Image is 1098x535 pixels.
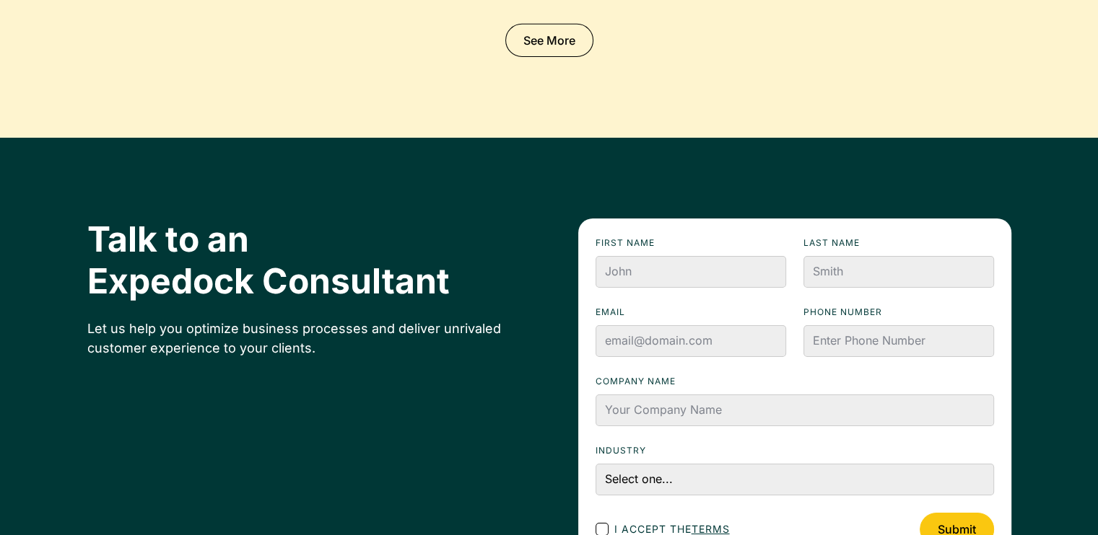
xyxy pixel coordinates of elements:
[505,24,593,57] a: See More
[803,305,994,319] label: Phone numbeR
[596,236,786,250] label: First name
[803,236,994,250] label: Last name
[803,325,994,357] input: Enter Phone Number
[87,319,520,358] div: Let us help you optimize business processes and deliver unrivaled customer experience to your cli...
[596,443,994,458] label: Industry
[87,260,450,302] span: Expedock Consultant
[596,325,786,357] input: email@domain.com
[596,374,994,389] label: Company name
[87,218,520,301] h2: Talk to an
[803,256,994,288] input: Smith
[596,305,786,319] label: Email
[692,523,730,535] a: terms
[596,256,786,288] input: John
[596,394,994,426] input: Your Company Name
